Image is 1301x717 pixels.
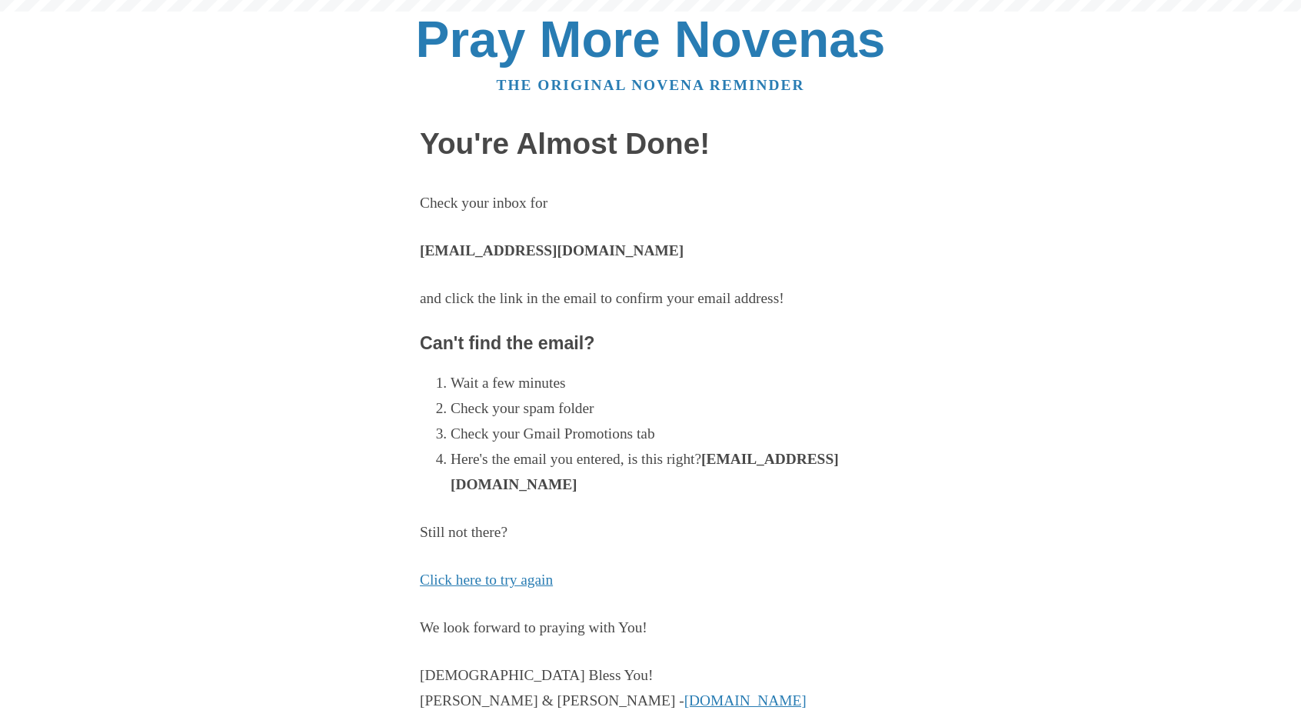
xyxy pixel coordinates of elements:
a: Pray More Novenas [416,11,886,68]
a: The original novena reminder [497,77,805,93]
h1: You're Almost Done! [420,128,881,161]
strong: [EMAIL_ADDRESS][DOMAIN_NAME] [451,451,839,492]
li: Check your Gmail Promotions tab [451,422,881,447]
p: Still not there? [420,520,881,545]
strong: [EMAIL_ADDRESS][DOMAIN_NAME] [420,242,684,258]
li: Here's the email you entered, is this right? [451,447,881,498]
p: and click the link in the email to confirm your email address! [420,286,881,312]
a: Click here to try again [420,572,553,588]
a: [DOMAIN_NAME] [684,692,807,709]
h3: Can't find the email? [420,334,881,354]
li: Wait a few minutes [451,371,881,396]
p: [DEMOGRAPHIC_DATA] Bless You! [PERSON_NAME] & [PERSON_NAME] - [420,663,881,714]
p: Check your inbox for [420,191,881,216]
p: We look forward to praying with You! [420,615,881,641]
li: Check your spam folder [451,396,881,422]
